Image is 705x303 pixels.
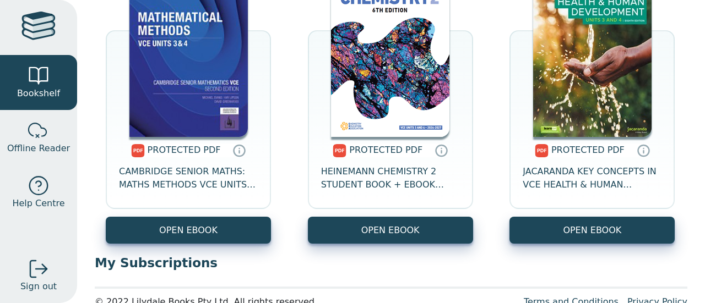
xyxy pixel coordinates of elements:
span: PROTECTED PDF [148,145,221,155]
img: pdf.svg [131,144,145,157]
span: JACARANDA KEY CONCEPTS IN VCE HEALTH & HUMAN DEVELOPMENT UNITS 3&4 PRINT & LEARNON EBOOK 8E [523,165,661,191]
a: Protected PDFs cannot be printed, copied or shared. They can be accessed online through Education... [435,144,448,157]
p: My Subscriptions [95,255,687,271]
span: Bookshelf [17,87,60,100]
span: HEINEMANN CHEMISTRY 2 STUDENT BOOK + EBOOK WITH ONLINE ASSESSMENT 6E [321,165,460,191]
img: pdf.svg [333,144,346,157]
a: Protected PDFs cannot be printed, copied or shared. They can be accessed online through Education... [232,144,246,157]
span: Offline Reader [7,142,70,155]
a: OPEN EBOOK [308,217,473,244]
a: Protected PDFs cannot be printed, copied or shared. They can be accessed online through Education... [637,144,650,157]
span: CAMBRIDGE SENIOR MATHS: MATHS METHODS VCE UNITS 3&4 [119,165,258,191]
span: PROTECTED PDF [551,145,625,155]
img: pdf.svg [535,144,549,157]
span: PROTECTED PDF [349,145,422,155]
span: Sign out [20,280,57,293]
span: Help Centre [12,197,64,210]
a: OPEN EBOOK [509,217,675,244]
a: OPEN EBOOK [106,217,271,244]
